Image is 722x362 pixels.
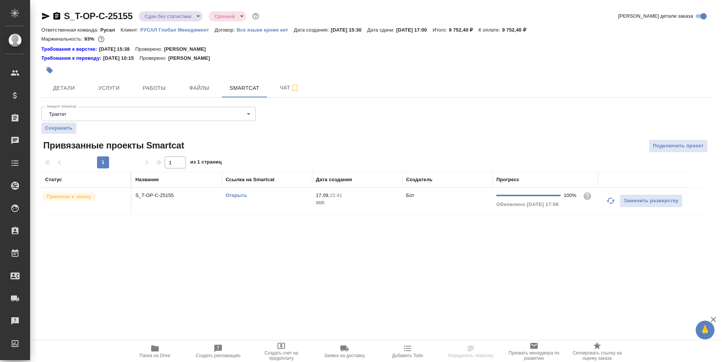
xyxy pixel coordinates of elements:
button: Сдан без статистики [143,13,194,20]
p: 93% [84,36,96,42]
p: [DATE] 17:00 [396,27,433,33]
p: РУСАЛ Глобал Менеджмент [140,27,215,33]
span: Услуги [91,83,127,93]
p: [PERSON_NAME] [168,55,215,62]
div: Сдан без статистики [139,11,203,21]
span: Заменить разверстку [624,197,678,205]
p: Дата создания: [294,27,331,33]
p: К оплате: [478,27,502,33]
svg: Подписаться [290,83,299,92]
p: Проверено: [135,45,164,53]
p: Бот [406,192,414,198]
p: 9 752,40 ₽ [449,27,479,33]
a: S_T-OP-C-25155 [64,11,133,21]
span: из 1 страниц [190,158,222,168]
p: Русал [100,27,121,33]
span: Smartcat [226,83,262,93]
div: Нажми, чтобы открыть папку с инструкцией [41,55,103,62]
p: 15:41 [330,192,342,198]
p: Дата сдачи: [367,27,396,33]
a: Все языки кроме кит [237,26,294,33]
button: Обновить прогресс [602,192,620,210]
div: Сдан без статистики [209,11,246,21]
a: Требования к верстке: [41,45,99,53]
p: 17.09, [316,192,330,198]
p: 2025 [316,199,399,207]
a: Требования к переводу: [41,55,103,62]
p: Маржинальность: [41,36,84,42]
p: Ответственная команда: [41,27,100,33]
p: Все языки кроме кит [237,27,294,33]
div: Создатель [406,176,432,183]
div: Нажми, чтобы открыть папку с инструкцией [41,45,99,53]
button: 540.60 RUB; [96,34,106,44]
span: Файлы [181,83,217,93]
button: Скопировать ссылку для ЯМессенджера [41,12,50,21]
div: Ссылка на Smartcat [226,176,275,183]
span: [PERSON_NAME] детали заказа [618,12,693,20]
p: 9 752,40 ₽ [502,27,532,33]
button: Подключить проект [649,139,708,153]
span: Сохранить [45,124,73,132]
button: Доп статусы указывают на важность/срочность заказа [251,11,261,21]
button: Трактат [47,111,68,117]
span: Чат [272,83,308,92]
p: [PERSON_NAME] [164,45,211,53]
p: [DATE] 10:15 [103,55,140,62]
div: Название [135,176,159,183]
div: 100% [564,192,577,199]
div: Дата создания [316,176,352,183]
a: РУСАЛ Глобал Менеджмент [140,26,215,33]
div: Трактат [41,107,256,121]
button: Скопировать ссылку [52,12,61,21]
span: 🙏 [699,322,711,338]
a: Открыть [226,192,247,198]
span: Подключить проект [653,142,704,150]
div: Статус [45,176,62,183]
button: Срочный [212,13,237,20]
p: Клиент: [121,27,140,33]
button: Сохранить [41,123,76,134]
p: [DATE] 15:38 [99,45,135,53]
p: Привязан к заказу [47,193,91,200]
p: Итого: [432,27,449,33]
p: [DATE] 15:30 [331,27,367,33]
button: 🙏 [696,321,714,339]
button: Добавить тэг [41,62,58,79]
p: Договор: [215,27,237,33]
div: Прогресс [496,176,519,183]
button: Заменить разверстку [620,194,683,208]
span: Работы [136,83,172,93]
span: Обновлено [DATE] 17:06 [496,201,559,207]
p: Проверено: [140,55,168,62]
span: Детали [46,83,82,93]
span: Привязанные проекты Smartcat [41,139,184,151]
p: S_T-OP-C-25155 [135,192,218,199]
